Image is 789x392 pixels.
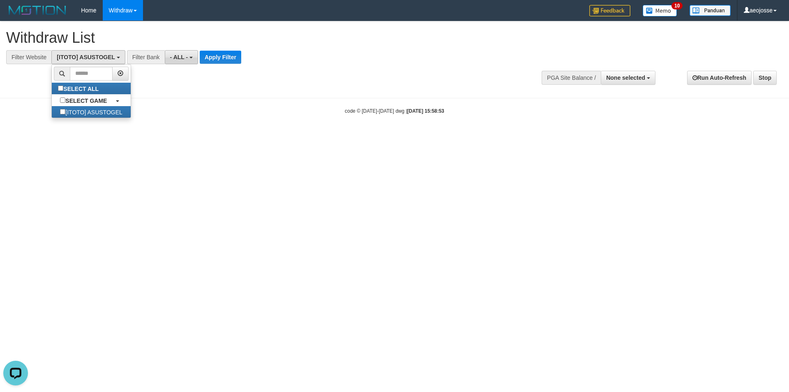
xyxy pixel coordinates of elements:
strong: [DATE] 15:58:53 [407,108,444,114]
button: - ALL - [165,50,198,64]
button: None selected [601,71,655,85]
a: Run Auto-Refresh [687,71,752,85]
img: Button%20Memo.svg [643,5,677,16]
span: None selected [606,74,645,81]
div: PGA Site Balance / [542,71,601,85]
img: Feedback.jpg [589,5,630,16]
span: - ALL - [170,54,188,60]
button: Open LiveChat chat widget [3,3,28,28]
span: [ITOTO] ASUSTOGEL [57,54,115,60]
h1: Withdraw List [6,30,518,46]
a: SELECT GAME [52,95,131,106]
a: Stop [753,71,777,85]
button: [ITOTO] ASUSTOGEL [51,50,125,64]
div: Filter Bank [127,50,165,64]
button: Apply Filter [200,51,241,64]
span: 10 [671,2,683,9]
input: [ITOTO] ASUSTOGEL [60,109,65,114]
label: [ITOTO] ASUSTOGEL [52,106,131,118]
input: SELECT GAME [60,97,65,103]
label: SELECT ALL [52,83,107,94]
small: code © [DATE]-[DATE] dwg | [345,108,444,114]
img: MOTION_logo.png [6,4,69,16]
input: SELECT ALL [58,86,63,91]
b: SELECT GAME [65,97,107,104]
div: Filter Website [6,50,51,64]
img: panduan.png [690,5,731,16]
